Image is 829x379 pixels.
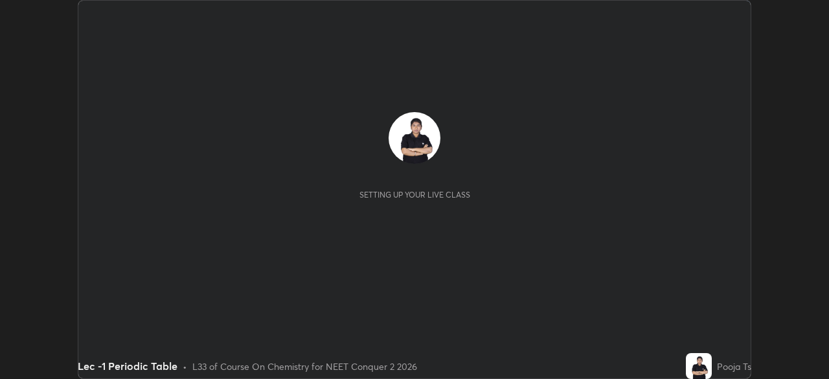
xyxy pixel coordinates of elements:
[686,353,712,379] img: 72d189469a4d4c36b4c638edf2063a7f.jpg
[717,360,751,373] div: Pooja Ts
[183,360,187,373] div: •
[192,360,417,373] div: L33 of Course On Chemistry for NEET Conquer 2 2026
[389,112,440,164] img: 72d189469a4d4c36b4c638edf2063a7f.jpg
[78,358,177,374] div: Lec -1 Periodic Table
[359,190,470,200] div: Setting up your live class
